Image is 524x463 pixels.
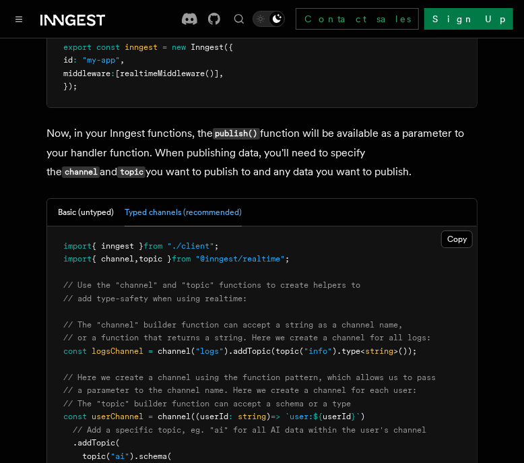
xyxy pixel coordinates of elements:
[213,128,260,140] code: publish()
[231,11,247,27] button: Find something...
[162,42,167,52] span: =
[117,166,145,178] code: topic
[205,69,219,78] span: ()]
[172,254,191,264] span: from
[63,399,351,408] span: // The "topic" builder function can accept a schema or a type
[46,124,478,182] p: Now, in your Inngest functions, the function will be available as a parameter to your handler fun...
[106,452,110,461] span: (
[63,241,92,251] span: import
[92,412,143,421] span: userChannel
[224,42,233,52] span: ({
[63,412,87,421] span: const
[195,254,285,264] span: "@inngest/realtime"
[360,412,365,421] span: )
[110,452,129,461] span: "ai"
[360,346,365,356] span: <
[332,346,337,356] span: )
[125,199,242,226] button: Typed channels (recommended)
[63,294,247,303] span: // add type-safety when using realtime:
[285,412,313,421] span: `user:
[110,69,115,78] span: :
[134,452,167,461] span: .schema
[115,438,120,447] span: (
[441,230,473,248] button: Copy
[158,412,191,421] span: channel
[96,42,120,52] span: const
[63,333,431,342] span: // or a function that returns a string. Here we create a channel for all logs:
[58,199,114,226] button: Basic (untyped)
[92,241,143,251] span: { inngest }
[191,412,228,421] span: ((userId
[148,412,153,421] span: =
[129,452,134,461] span: )
[143,241,162,251] span: from
[299,346,304,356] span: (
[351,412,356,421] span: }
[92,254,134,264] span: { channel
[63,69,110,78] span: middleware
[73,55,77,65] span: :
[271,412,280,421] span: =>
[323,412,351,421] span: userId
[228,412,233,421] span: :
[365,346,393,356] span: string
[296,8,419,30] a: Contact sales
[167,452,172,461] span: (
[11,11,27,27] button: Toggle navigation
[313,412,323,421] span: ${
[125,42,158,52] span: inngest
[63,280,360,290] span: // Use the "channel" and "topic" functions to create helpers to
[139,254,172,264] span: topic }
[63,320,403,330] span: // The "channel" builder function can accept a string as a channel name,
[120,55,125,65] span: ,
[172,42,186,52] span: new
[82,55,120,65] span: "my-app"
[63,82,77,91] span: });
[337,346,360,356] span: .type
[63,42,92,52] span: export
[214,241,219,251] span: ;
[219,69,224,78] span: ,
[115,69,120,78] span: [
[134,254,139,264] span: ,
[304,346,332,356] span: "info"
[424,8,513,30] a: Sign Up
[120,69,205,78] span: realtimeMiddleware
[228,346,271,356] span: .addTopic
[63,254,92,264] span: import
[393,346,417,356] span: >());
[63,346,87,356] span: const
[167,241,214,251] span: "./client"
[191,42,224,52] span: Inngest
[266,412,271,421] span: )
[195,346,224,356] span: "logs"
[253,11,285,27] button: Toggle dark mode
[148,346,153,356] span: =
[63,55,73,65] span: id
[63,373,436,382] span: // Here we create a channel using the function pattern, which allows us to pass
[285,254,290,264] span: ;
[82,452,106,461] span: topic
[158,346,191,356] span: channel
[224,346,228,356] span: )
[73,438,115,447] span: .addTopic
[271,346,275,356] span: (
[191,346,195,356] span: (
[275,346,299,356] span: topic
[73,425,426,435] span: // Add a specific topic, eg. "ai" for all AI data within the user's channel
[63,385,417,395] span: // a parameter to the channel name. Here we create a channel for each user:
[356,412,360,421] span: `
[92,346,143,356] span: logsChannel
[62,166,100,178] code: channel
[238,412,266,421] span: string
